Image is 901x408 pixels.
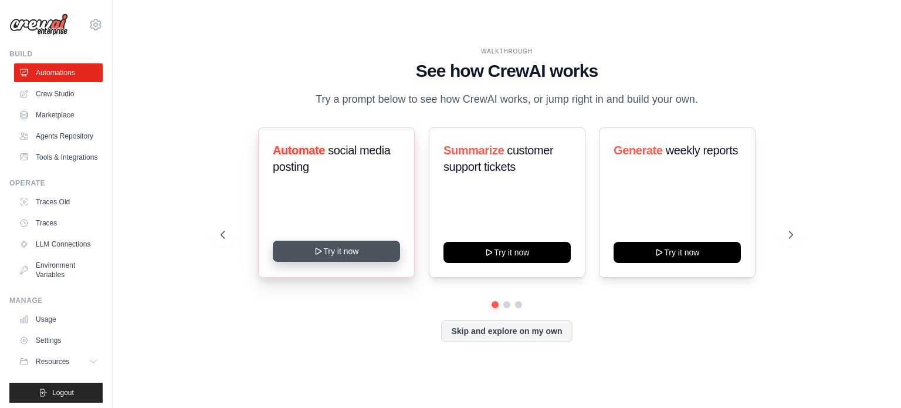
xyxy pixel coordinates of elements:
[614,242,741,263] button: Try it now
[842,352,901,408] iframe: Chat Widget
[443,144,553,173] span: customer support tickets
[14,256,103,284] a: Environment Variables
[14,235,103,254] a: LLM Connections
[14,148,103,167] a: Tools & Integrations
[273,241,400,262] button: Try it now
[14,106,103,124] a: Marketplace
[221,47,793,56] div: WALKTHROUGH
[14,310,103,329] a: Usage
[441,320,572,342] button: Skip and explore on my own
[9,178,103,188] div: Operate
[36,357,69,366] span: Resources
[14,352,103,371] button: Resources
[443,242,571,263] button: Try it now
[614,144,663,157] span: Generate
[14,193,103,211] a: Traces Old
[14,214,103,232] a: Traces
[14,331,103,350] a: Settings
[443,144,504,157] span: Summarize
[310,91,704,108] p: Try a prompt below to see how CrewAI works, or jump right in and build your own.
[14,127,103,146] a: Agents Repository
[666,144,738,157] span: weekly reports
[221,60,793,82] h1: See how CrewAI works
[273,144,391,173] span: social media posting
[14,63,103,82] a: Automations
[842,352,901,408] div: Widget de chat
[52,388,74,397] span: Logout
[9,383,103,403] button: Logout
[9,49,103,59] div: Build
[9,14,68,36] img: Logo
[273,144,325,157] span: Automate
[14,85,103,103] a: Crew Studio
[9,296,103,305] div: Manage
